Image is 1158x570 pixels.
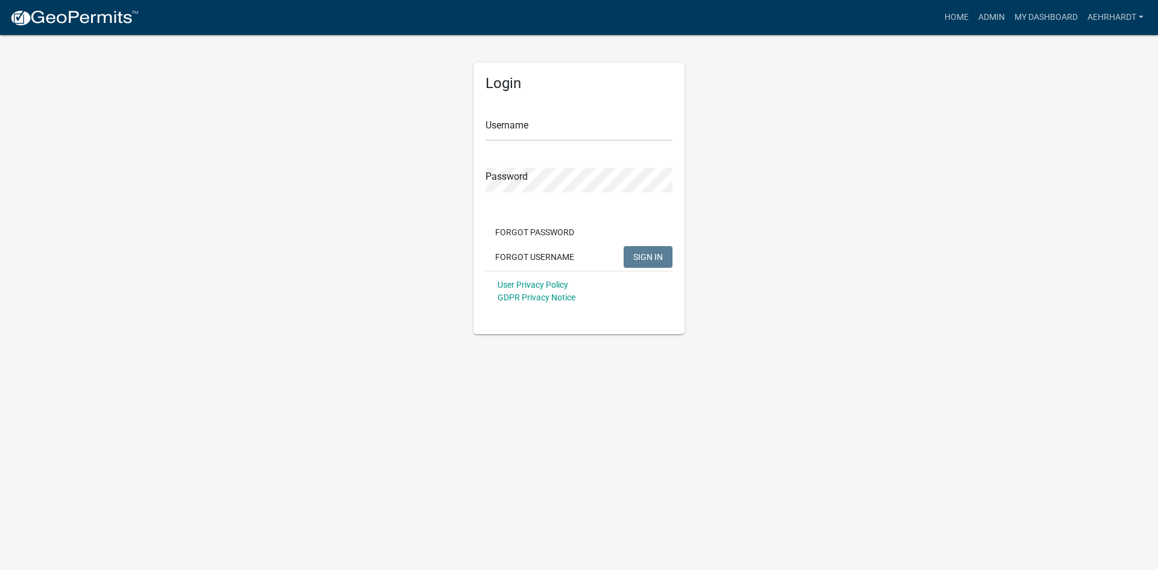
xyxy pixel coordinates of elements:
[486,221,584,243] button: Forgot Password
[973,6,1010,29] a: Admin
[1010,6,1083,29] a: My Dashboard
[633,252,663,261] span: SIGN IN
[624,246,672,268] button: SIGN IN
[498,293,575,302] a: GDPR Privacy Notice
[486,75,672,92] h5: Login
[498,280,568,290] a: User Privacy Policy
[486,246,584,268] button: Forgot Username
[1083,6,1148,29] a: aehrhardt
[940,6,973,29] a: Home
